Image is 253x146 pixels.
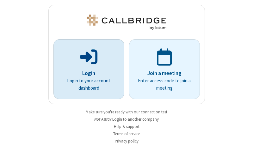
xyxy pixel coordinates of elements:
a: Help & support [114,124,139,129]
p: Login [62,69,115,78]
button: Login to another company [112,116,159,122]
p: Login to your account dashboard [62,77,115,92]
a: Join a meetingEnter access code to join a meeting [129,39,200,99]
li: Not Astra? [48,116,205,122]
p: Enter access code to join a meeting [138,77,191,92]
button: LoginLogin to your account dashboard [53,39,124,99]
p: Join a meeting [138,69,191,78]
a: Terms of service [113,131,140,136]
a: Privacy policy [115,138,139,144]
img: Astra [85,15,168,30]
a: Make sure you're ready with our connection test [86,109,167,115]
